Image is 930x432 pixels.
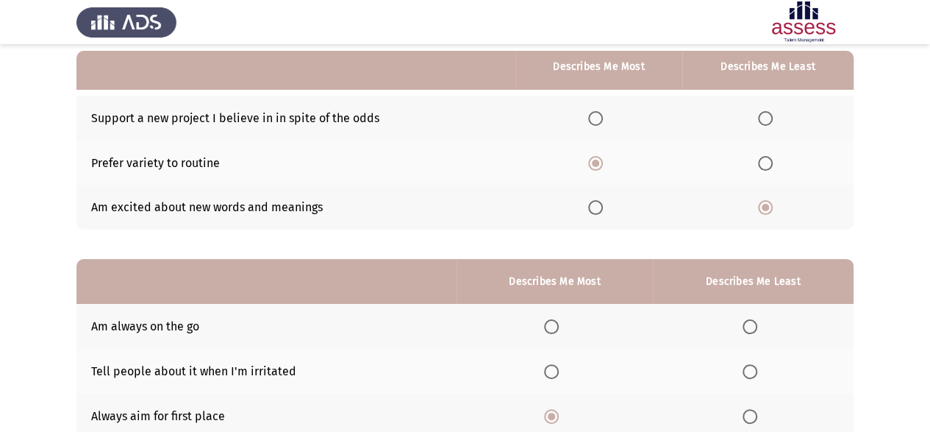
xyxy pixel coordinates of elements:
th: Describes Me Least [653,259,854,304]
td: Tell people about it when I'm irritated [76,349,457,394]
th: Describes Me Most [515,44,682,89]
td: Prefer variety to routine [76,141,515,185]
mat-radio-group: Select an option [588,110,609,124]
td: Am excited about new words and meanings [76,185,515,230]
mat-radio-group: Select an option [544,364,565,378]
mat-radio-group: Select an option [588,200,609,214]
th: Describes Me Least [682,44,854,89]
th: Describes Me Most [457,259,653,304]
mat-radio-group: Select an option [544,408,565,422]
td: Am always on the go [76,304,457,349]
mat-radio-group: Select an option [758,110,779,124]
img: Assessment logo of Development Assessment R1 (EN/AR) [754,1,854,43]
mat-radio-group: Select an option [743,408,763,422]
mat-radio-group: Select an option [743,319,763,333]
mat-radio-group: Select an option [758,200,779,214]
mat-radio-group: Select an option [743,364,763,378]
td: Support a new project I believe in in spite of the odds [76,96,515,141]
img: Assess Talent Management logo [76,1,176,43]
mat-radio-group: Select an option [758,155,779,169]
mat-radio-group: Select an option [588,155,609,169]
mat-radio-group: Select an option [544,319,565,333]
